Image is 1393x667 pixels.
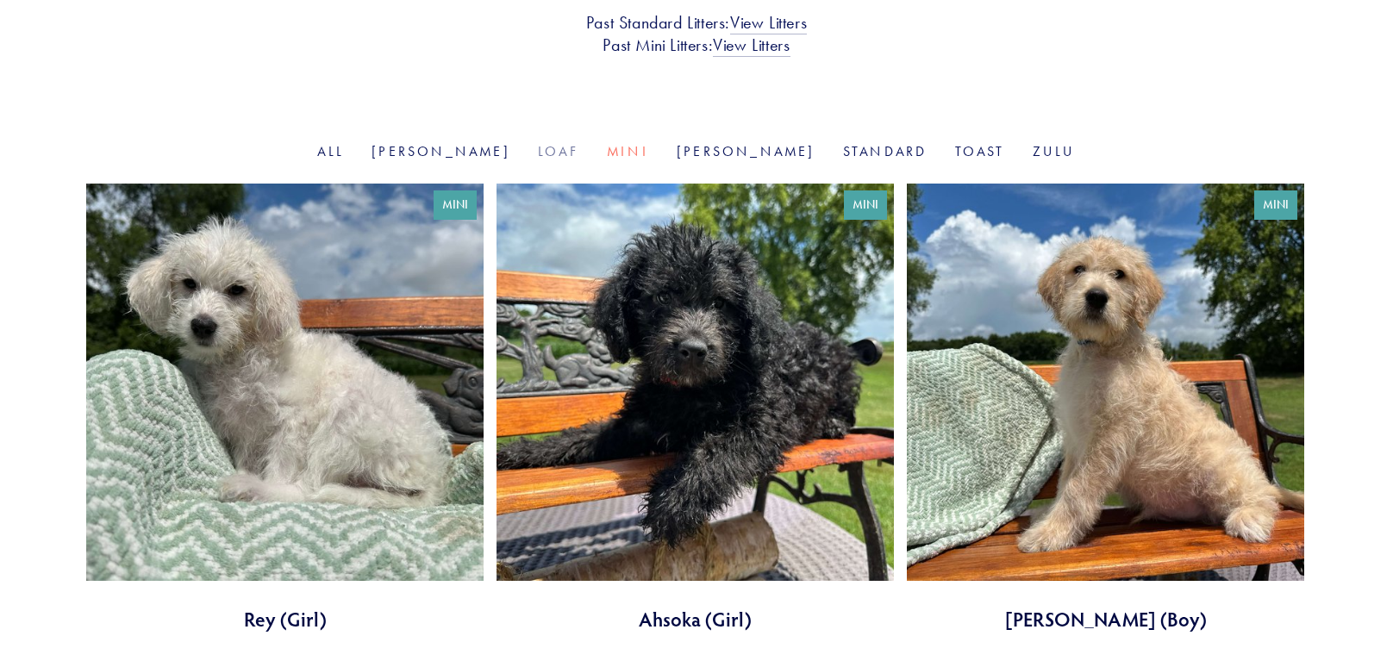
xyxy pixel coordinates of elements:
[713,34,790,57] a: View Litters
[538,143,579,159] a: Loaf
[843,143,928,159] a: Standard
[317,143,344,159] a: All
[607,143,649,159] a: Mini
[955,143,1005,159] a: Toast
[86,11,1307,56] h3: Past Standard Litters: Past Mini Litters:
[730,12,807,34] a: View Litters
[372,143,510,159] a: [PERSON_NAME]
[1033,143,1076,159] a: Zulu
[677,143,815,159] a: [PERSON_NAME]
